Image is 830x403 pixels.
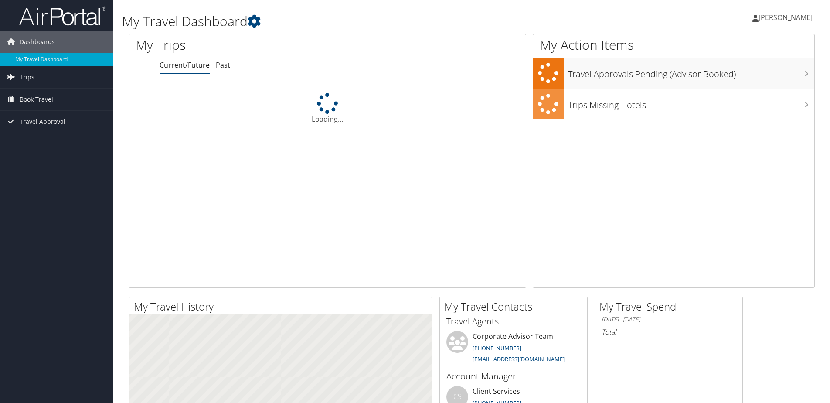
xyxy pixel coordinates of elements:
a: Travel Approvals Pending (Advisor Booked) [533,58,814,89]
a: Current/Future [160,60,210,70]
h2: My Travel Contacts [444,299,587,314]
li: Corporate Advisor Team [442,331,585,367]
a: [PHONE_NUMBER] [473,344,521,352]
h6: [DATE] - [DATE] [602,315,736,324]
h1: My Travel Dashboard [122,12,588,31]
h3: Account Manager [446,370,581,383]
h3: Travel Approvals Pending (Advisor Booked) [568,64,814,80]
img: airportal-logo.png [19,6,106,26]
h1: My Action Items [533,36,814,54]
span: Trips [20,66,34,88]
a: Trips Missing Hotels [533,89,814,120]
div: Loading... [129,93,526,124]
h3: Travel Agents [446,315,581,328]
h1: My Trips [136,36,354,54]
h2: My Travel Spend [599,299,742,314]
h6: Total [602,327,736,337]
span: [PERSON_NAME] [759,13,813,22]
span: Dashboards [20,31,55,53]
h2: My Travel History [134,299,432,314]
a: Past [216,60,230,70]
span: Book Travel [20,89,53,110]
span: Travel Approval [20,111,65,133]
a: [PERSON_NAME] [752,4,821,31]
a: [EMAIL_ADDRESS][DOMAIN_NAME] [473,355,565,363]
h3: Trips Missing Hotels [568,95,814,111]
